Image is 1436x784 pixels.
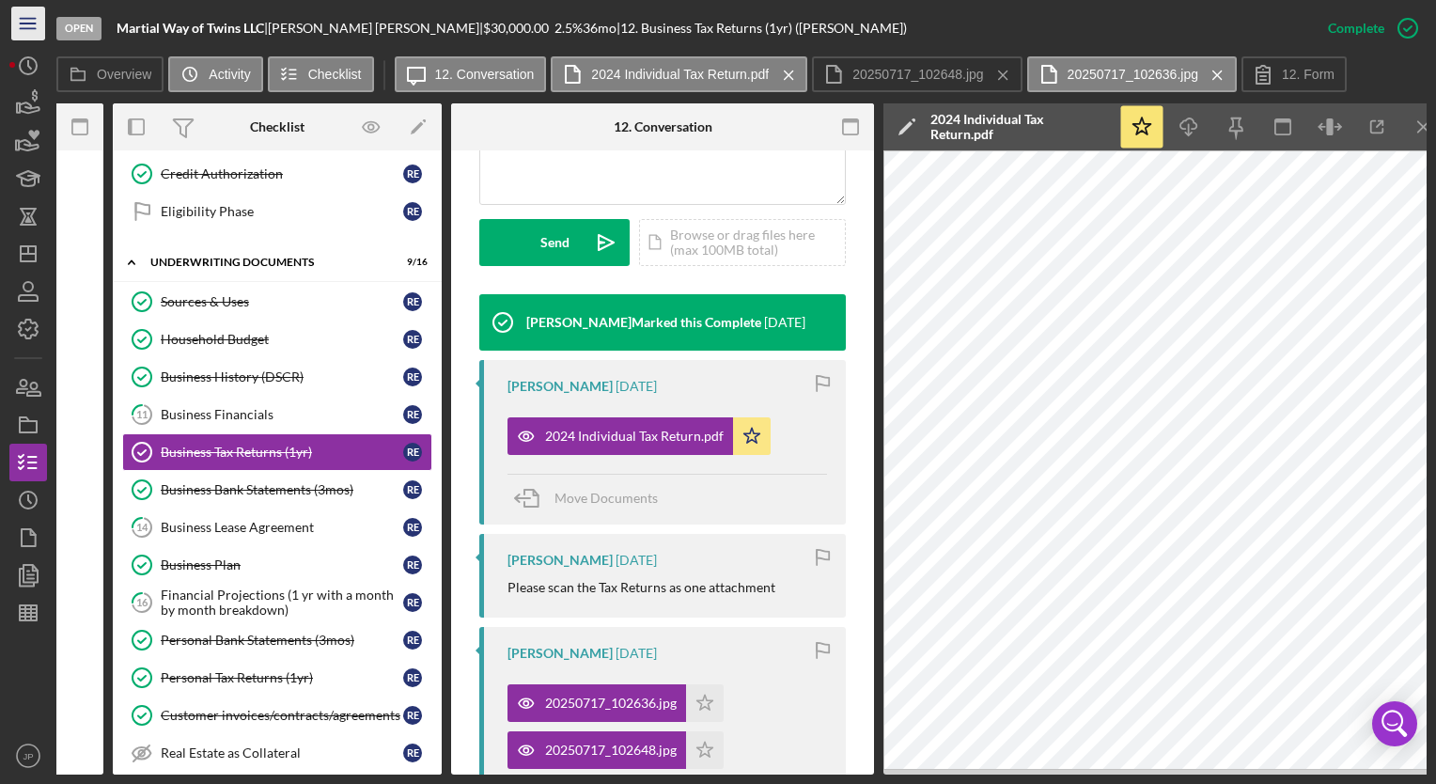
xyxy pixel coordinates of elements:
[56,17,101,40] div: Open
[122,396,432,433] a: 11Business FinancialsRE
[403,405,422,424] div: R E
[507,417,771,455] button: 2024 Individual Tax Return.pdf
[545,429,724,444] div: 2024 Individual Tax Return.pdf
[1027,56,1237,92] button: 20250717_102636.jpg
[526,315,761,330] div: [PERSON_NAME] Marked this Complete
[591,67,769,82] label: 2024 Individual Tax Return.pdf
[616,379,657,394] time: 2025-07-18 18:10
[1372,701,1417,746] div: Open Intercom Messenger
[268,56,374,92] button: Checklist
[161,166,403,181] div: Credit Authorization
[403,593,422,612] div: R E
[479,219,630,266] button: Send
[122,659,432,697] a: Personal Tax Returns (1yr)RE
[540,219,570,266] div: Send
[483,21,554,36] div: $30,000.00
[136,408,148,420] tspan: 11
[308,67,362,82] label: Checklist
[161,708,403,723] div: Customer invoices/contracts/agreements
[209,67,250,82] label: Activity
[507,646,613,661] div: [PERSON_NAME]
[617,21,907,36] div: | 12. Business Tax Returns (1yr) ([PERSON_NAME])
[161,520,403,535] div: Business Lease Agreement
[161,294,403,309] div: Sources & Uses
[616,646,657,661] time: 2025-07-17 16:12
[161,332,403,347] div: Household Budget
[507,577,775,598] p: Please scan the Tax Returns as one attachment
[122,509,432,546] a: 14Business Lease AgreementRE
[122,546,432,584] a: Business PlanRE
[161,204,403,219] div: Eligibility Phase
[122,321,432,358] a: Household BudgetRE
[122,283,432,321] a: Sources & UsesRE
[545,743,677,758] div: 20250717_102648.jpg
[403,706,422,725] div: R E
[545,696,677,711] div: 20250717_102636.jpg
[551,56,807,92] button: 2024 Individual Tax Return.pdf
[97,67,151,82] label: Overview
[403,368,422,386] div: R E
[554,21,583,36] div: 2.5 %
[614,119,712,134] div: 12. Conversation
[403,443,422,462] div: R E
[930,112,1109,142] div: 2024 Individual Tax Return.pdf
[268,21,483,36] div: [PERSON_NAME] [PERSON_NAME] |
[1309,9,1427,47] button: Complete
[403,330,422,349] div: R E
[507,553,613,568] div: [PERSON_NAME]
[250,119,304,134] div: Checklist
[23,751,33,761] text: JP
[507,731,724,769] button: 20250717_102648.jpg
[122,155,432,193] a: Credit AuthorizationRE
[1328,9,1384,47] div: Complete
[403,556,422,574] div: R E
[764,315,805,330] time: 2025-08-12 14:03
[583,21,617,36] div: 36 mo
[161,670,403,685] div: Personal Tax Returns (1yr)
[161,588,403,618] div: Financial Projections (1 yr with a month by month breakdown)
[122,584,432,621] a: 16Financial Projections (1 yr with a month by month breakdown)RE
[150,257,381,268] div: Underwriting Documents
[122,433,432,471] a: Business Tax Returns (1yr)RE
[507,684,724,722] button: 20250717_102636.jpg
[1282,67,1335,82] label: 12. Form
[161,745,403,760] div: Real Estate as Collateral
[161,369,403,384] div: Business History (DSCR)
[122,697,432,734] a: Customer invoices/contracts/agreementsRE
[403,668,422,687] div: R E
[122,193,432,230] a: Eligibility PhaseRE
[122,734,432,772] a: Real Estate as CollateralRE
[122,471,432,509] a: Business Bank Statements (3mos)RE
[1068,67,1198,82] label: 20250717_102636.jpg
[122,358,432,396] a: Business History (DSCR)RE
[403,631,422,650] div: R E
[161,407,403,422] div: Business Financials
[435,67,535,82] label: 12. Conversation
[117,20,264,36] b: Martial Way of Twins LLC
[161,633,403,648] div: Personal Bank Statements (3mos)
[161,557,403,572] div: Business Plan
[161,482,403,497] div: Business Bank Statements (3mos)
[507,379,613,394] div: [PERSON_NAME]
[1241,56,1347,92] button: 12. Form
[168,56,262,92] button: Activity
[403,202,422,221] div: R E
[395,56,547,92] button: 12. Conversation
[403,518,422,537] div: R E
[161,445,403,460] div: Business Tax Returns (1yr)
[403,480,422,499] div: R E
[403,292,422,311] div: R E
[812,56,1022,92] button: 20250717_102648.jpg
[394,257,428,268] div: 9 / 16
[136,521,148,533] tspan: 14
[616,553,657,568] time: 2025-07-18 13:08
[507,475,677,522] button: Move Documents
[136,596,148,608] tspan: 16
[852,67,983,82] label: 20250717_102648.jpg
[554,490,658,506] span: Move Documents
[403,165,422,183] div: R E
[9,737,47,775] button: JP
[56,56,164,92] button: Overview
[403,744,422,762] div: R E
[122,621,432,659] a: Personal Bank Statements (3mos)RE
